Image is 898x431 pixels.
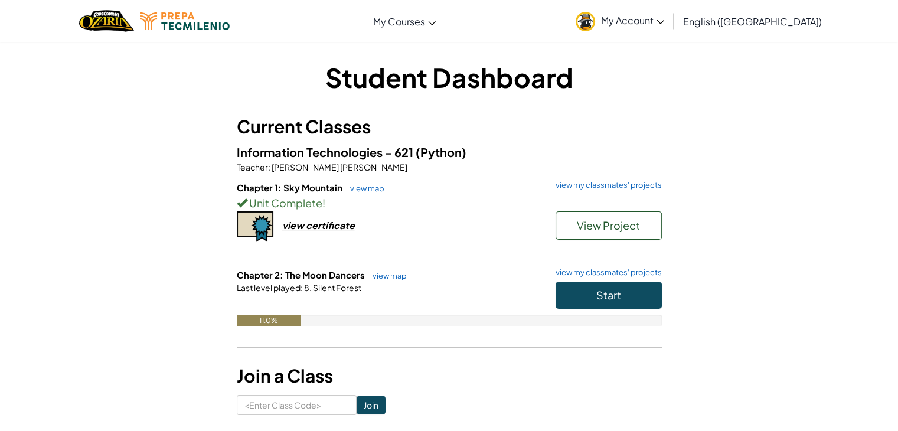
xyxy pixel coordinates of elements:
div: view certificate [282,219,355,231]
a: view my classmates' projects [550,269,662,276]
span: Chapter 1: Sky Mountain [237,182,344,193]
a: view certificate [237,219,355,231]
input: Join [357,396,386,414]
a: view my classmates' projects [550,181,662,189]
span: Silent Forest [312,282,361,293]
div: 11.0% [237,315,301,326]
span: Chapter 2: The Moon Dancers [237,269,367,280]
span: View Project [577,218,640,232]
span: : [268,162,270,172]
span: My Account [601,14,664,27]
h3: Current Classes [237,113,662,140]
span: Start [596,288,621,302]
span: Unit Complete [247,196,322,210]
a: English ([GEOGRAPHIC_DATA]) [677,5,828,37]
a: Ozaria by CodeCombat logo [79,9,134,33]
span: Information Technologies - 621 [237,145,416,159]
button: Start [556,282,662,309]
a: My Account [570,2,670,40]
button: View Project [556,211,662,240]
a: view map [344,184,384,193]
input: <Enter Class Code> [237,395,357,415]
img: Tecmilenio logo [140,12,230,30]
img: certificate-icon.png [237,211,273,242]
img: Home [79,9,134,33]
span: Teacher [237,162,268,172]
h1: Student Dashboard [237,59,662,96]
a: My Courses [367,5,442,37]
span: [PERSON_NAME] [PERSON_NAME] [270,162,407,172]
img: avatar [576,12,595,31]
span: (Python) [416,145,466,159]
span: ! [322,196,325,210]
span: My Courses [373,15,425,28]
span: 8. [303,282,312,293]
h3: Join a Class [237,363,662,389]
span: Last level played [237,282,301,293]
span: : [301,282,303,293]
span: English ([GEOGRAPHIC_DATA]) [683,15,822,28]
a: view map [367,271,407,280]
